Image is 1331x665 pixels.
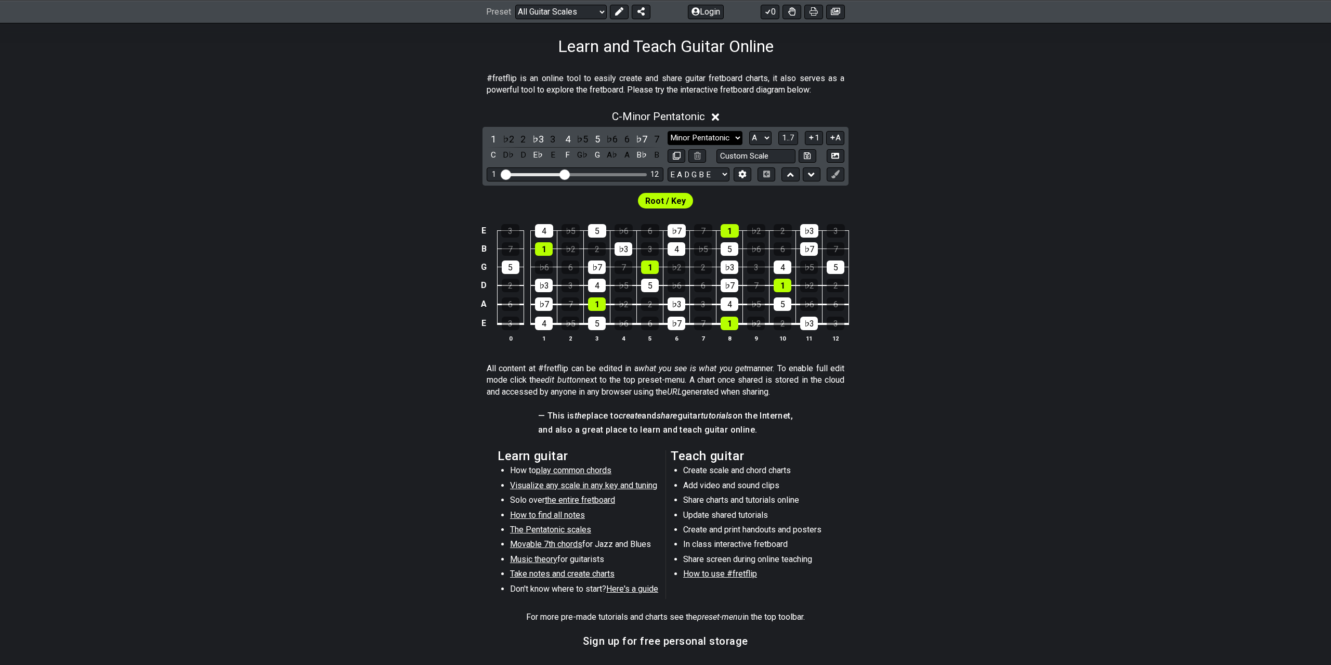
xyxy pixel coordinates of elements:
div: 7 [747,279,765,292]
button: Store user defined scale [799,149,816,163]
div: toggle scale degree [620,132,634,146]
div: 5 [588,224,606,238]
div: ♭7 [668,317,685,330]
span: play common chords [536,465,611,475]
th: 8 [716,333,743,344]
h3: Sign up for free personal storage [583,635,748,647]
button: Copy [668,149,685,163]
div: toggle scale degree [531,132,545,146]
div: 1 [774,279,791,292]
th: 6 [663,333,690,344]
div: 6 [562,260,579,274]
div: 7 [562,297,579,311]
div: ♭6 [615,317,632,330]
td: G [478,258,490,276]
div: toggle scale degree [650,132,663,146]
div: 1 [535,242,553,256]
div: 1 [641,260,659,274]
button: Edit Tuning [734,167,751,181]
div: toggle pitch class [576,148,589,162]
button: 1..7 [778,131,798,145]
th: 3 [584,333,610,344]
div: ♭6 [615,224,633,238]
span: Visualize any scale in any key and tuning [510,480,657,490]
div: ♭6 [747,242,765,256]
h2: Teach guitar [671,450,833,462]
p: #fretflip is an online tool to easily create and share guitar fretboard charts, it also serves as... [487,73,844,96]
div: Visible fret range [487,167,663,181]
span: How to find all notes [510,510,585,520]
div: ♭2 [747,317,765,330]
div: ♭5 [800,260,818,274]
div: 6 [502,297,519,311]
th: 1 [531,333,557,344]
div: toggle pitch class [487,148,500,162]
div: toggle scale degree [635,132,648,146]
td: D [478,276,490,295]
div: 3 [747,260,765,274]
div: 6 [827,297,844,311]
div: 4 [535,317,553,330]
div: 1 [721,224,739,238]
div: toggle pitch class [591,148,604,162]
li: Create and print handouts and posters [683,524,831,539]
div: ♭7 [721,279,738,292]
span: the entire fretboard [545,495,615,505]
li: for Jazz and Blues [510,539,658,553]
div: 2 [588,242,606,256]
div: ♭7 [668,224,686,238]
em: edit button [541,375,581,385]
div: 6 [641,224,659,238]
div: toggle scale degree [546,132,559,146]
button: Toggle horizontal chord view [758,167,775,181]
button: Move down [803,167,820,181]
button: Create image [826,4,845,19]
button: Login [688,4,724,19]
th: 10 [769,333,796,344]
div: 4 [588,279,606,292]
em: the [575,411,586,421]
td: E [478,314,490,333]
div: 5 [502,260,519,274]
h4: and also a great place to learn and teach guitar online. [538,424,793,436]
div: 2 [774,224,792,238]
div: 4 [721,297,738,311]
div: 3 [501,224,519,238]
div: 5 [588,317,606,330]
div: 1 [492,170,496,179]
th: 2 [557,333,584,344]
div: ♭7 [800,242,818,256]
span: The Pentatonic scales [510,525,591,534]
div: ♭3 [721,260,738,274]
div: toggle scale degree [516,132,530,146]
div: 1 [721,317,738,330]
em: share [657,411,677,421]
div: 12 [650,170,659,179]
td: B [478,240,490,258]
div: toggle scale degree [576,132,589,146]
div: toggle scale degree [605,132,619,146]
div: ♭3 [615,242,632,256]
h2: Learn guitar [498,450,660,462]
button: Delete [688,149,706,163]
h1: Learn and Teach Guitar Online [558,36,774,56]
li: for guitarists [510,554,658,568]
p: For more pre-made tutorials and charts see the in the top toolbar. [526,611,805,623]
select: Tuning [668,167,729,181]
div: ♭3 [668,297,685,311]
button: Move up [781,167,799,181]
div: ♭3 [800,224,818,238]
div: 3 [562,279,579,292]
div: 5 [774,297,791,311]
span: How to use #fretflip [683,569,757,579]
div: ♭5 [694,242,712,256]
div: toggle pitch class [561,148,575,162]
li: Add video and sound clips [683,480,831,494]
div: 2 [502,279,519,292]
em: create [619,411,642,421]
td: E [478,222,490,240]
div: 2 [827,279,844,292]
em: what you see is what you get [638,363,747,373]
div: 6 [641,317,659,330]
div: 3 [827,317,844,330]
